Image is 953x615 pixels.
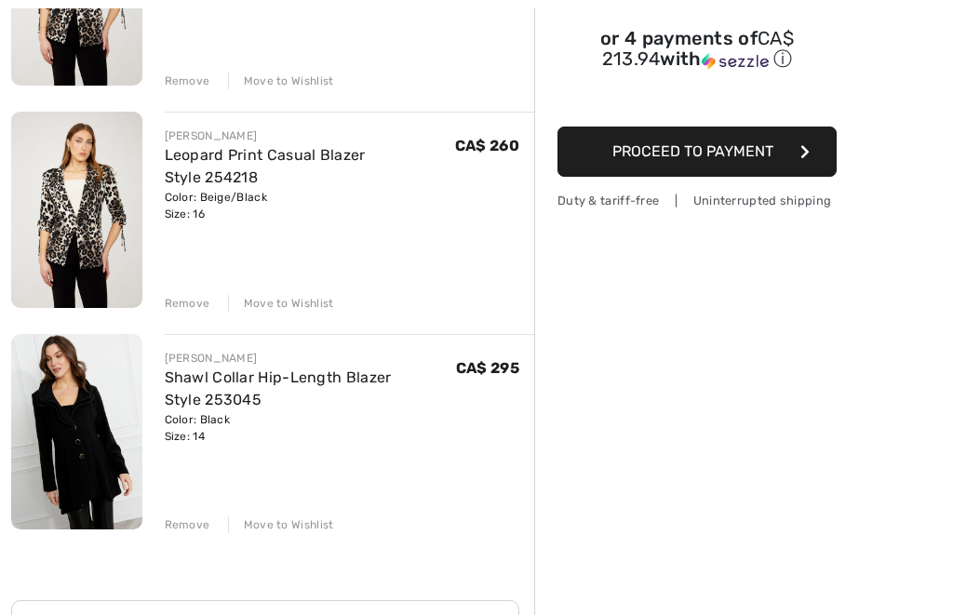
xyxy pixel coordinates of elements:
[455,138,519,155] span: CA$ 260
[557,79,837,121] iframe: PayPal-paypal
[456,360,519,378] span: CA$ 295
[612,143,773,161] span: Proceed to Payment
[11,113,142,309] img: Leopard Print Casual Blazer Style 254218
[557,193,837,210] div: Duty & tariff-free | Uninterrupted shipping
[702,54,769,71] img: Sezzle
[228,74,334,90] div: Move to Wishlist
[165,412,456,446] div: Color: Black Size: 14
[602,28,794,71] span: CA$ 213.94
[165,147,366,187] a: Leopard Print Casual Blazer Style 254218
[11,335,142,531] img: Shawl Collar Hip-Length Blazer Style 253045
[165,369,392,409] a: Shawl Collar Hip-Length Blazer Style 253045
[165,517,210,534] div: Remove
[557,31,837,79] div: or 4 payments ofCA$ 213.94withSezzle Click to learn more about Sezzle
[228,296,334,313] div: Move to Wishlist
[165,351,456,368] div: [PERSON_NAME]
[557,127,837,178] button: Proceed to Payment
[165,296,210,313] div: Remove
[165,74,210,90] div: Remove
[557,31,837,73] div: or 4 payments of with
[165,190,455,223] div: Color: Beige/Black Size: 16
[165,128,455,145] div: [PERSON_NAME]
[228,517,334,534] div: Move to Wishlist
